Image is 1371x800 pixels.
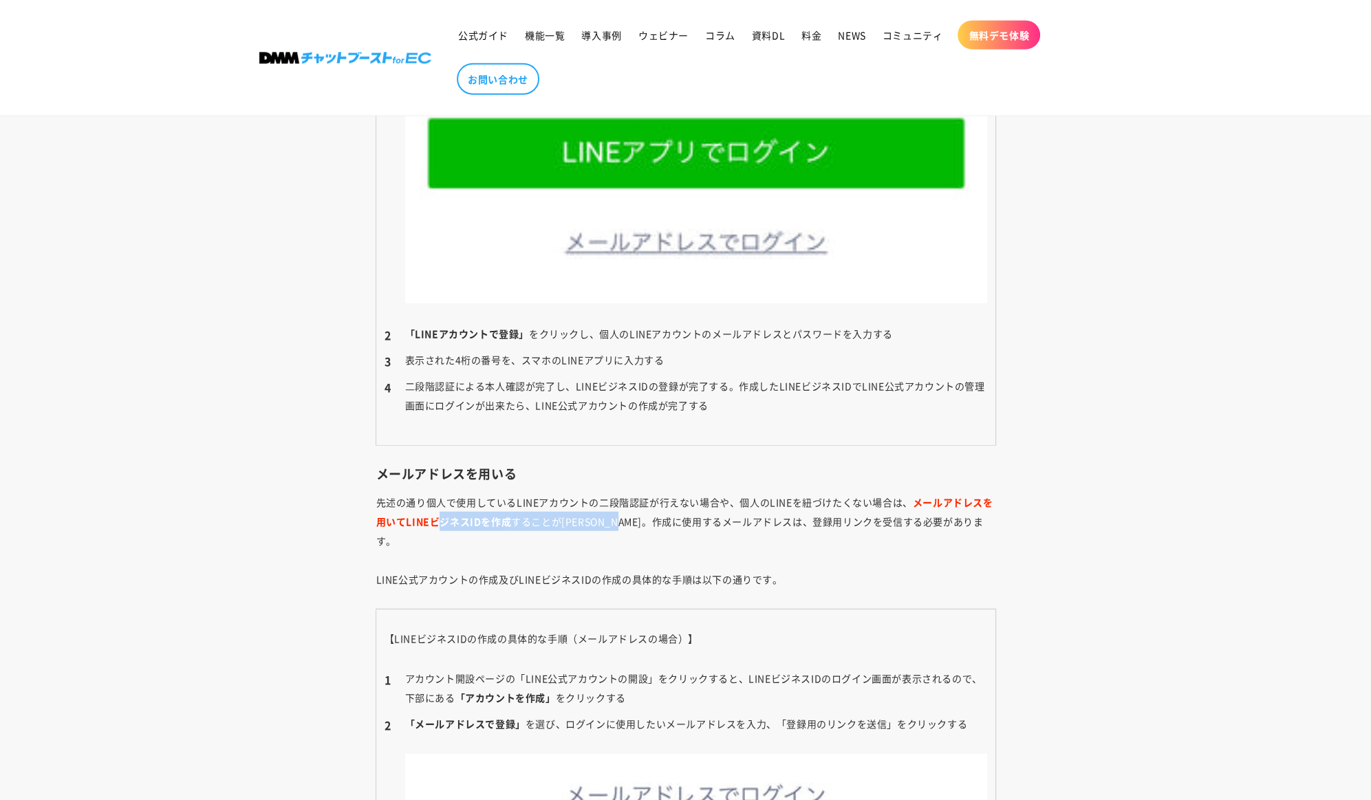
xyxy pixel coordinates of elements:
[705,29,735,41] span: コラム
[517,21,573,50] a: 機能一覧
[883,29,943,41] span: コミュニティ
[838,29,865,41] span: NEWS
[793,21,830,50] a: 料金
[385,629,987,648] p: 【LINEビジネスIDの作成の具体的な手順（メールアドレスの場合）】
[958,21,1040,50] a: 無料デモ体験
[630,21,697,50] a: ウェビナー
[405,327,529,340] strong: 「LINEアカウントで登録」
[385,376,987,415] li: 二段階認証による本人確認が完了し、LINEビジネスIDの登録が完了する。作成したLINEビジネスIDでLINE公式アカウントの管理画面にログインが出来たら、LINE公式アカウントの作成が完了する
[405,717,526,731] strong: 「メールアドレスで登録」
[638,29,689,41] span: ウェビナー
[385,324,987,343] li: をクリックし、個人のLINEアカウントのメールアドレスとパスワードを入力する
[450,21,517,50] a: 公式ガイド
[752,29,785,41] span: 資料DL
[385,669,987,707] li: アカウント開設ページの「LINE公式アカウントの開設」をクリックすると、LINEビジネスIDのログイン画面が表示されるので、下部にある をクリックする
[455,691,556,704] strong: 「アカウントを作成」
[697,21,744,50] a: コラム
[376,466,995,482] h3: メールアドレスを用いる
[376,495,993,528] strong: メールアドレスを用いてLINEビジネスIDを作成
[581,29,621,41] span: 導入事例
[525,29,565,41] span: 機能一覧
[969,29,1029,41] span: 無料デモ体験
[259,52,431,64] img: 株式会社DMM Boost
[457,63,539,95] a: お問い合わせ
[874,21,951,50] a: コミュニティ
[744,21,793,50] a: 資料DL
[385,350,987,369] li: 表示された4桁の番号を、スマホのLINEアプリに入力する
[830,21,874,50] a: NEWS
[468,73,528,85] span: お問い合わせ
[458,29,508,41] span: 公式ガイド
[801,29,821,41] span: 料金
[573,21,629,50] a: 導入事例
[376,493,995,589] p: 先述の通り個人で使用しているLINEアカウントの二段階認証が行えない場合や、個人のLINEを紐づけたくない場合は、 することが[PERSON_NAME]。作成に使用するメールアドレスは、登録用リ...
